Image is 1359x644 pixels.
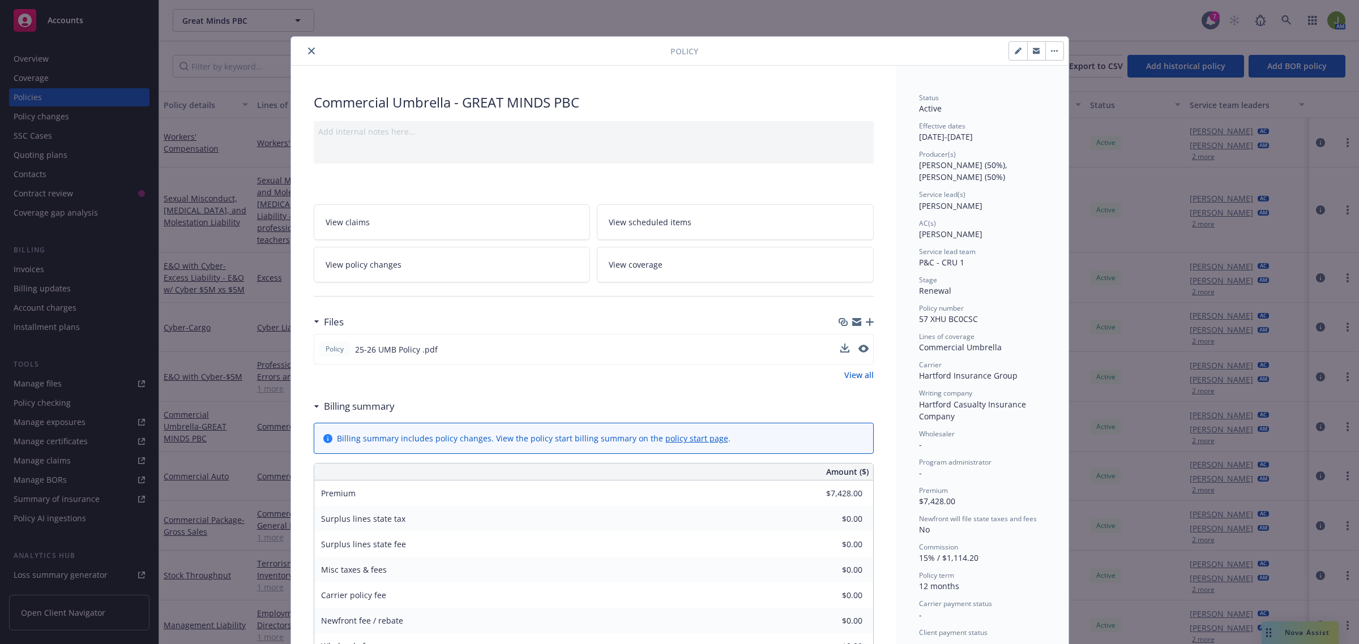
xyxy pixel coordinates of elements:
[919,542,958,552] span: Commission
[919,552,978,563] span: 15% / $1,114.20
[919,218,936,228] span: AC(s)
[597,247,874,282] a: View coverage
[796,587,869,604] input: 0.00
[321,513,405,524] span: Surplus lines state tax
[314,204,591,240] a: View claims
[840,344,849,355] button: download file
[919,467,922,478] span: -
[326,259,401,271] span: View policy changes
[919,388,972,398] span: Writing company
[919,341,1046,353] div: Commercial Umbrella
[919,486,948,495] span: Premium
[919,200,982,211] span: [PERSON_NAME]
[919,229,982,239] span: [PERSON_NAME]
[919,399,1028,422] span: Hartford Casualty Insurance Company
[919,514,1037,523] span: Newfront will file state taxes and fees
[919,360,942,370] span: Carrier
[670,45,698,57] span: Policy
[796,612,869,629] input: 0.00
[609,216,691,228] span: View scheduled items
[919,121,1046,143] div: [DATE] - [DATE]
[796,510,869,527] input: 0.00
[919,570,954,580] span: Policy term
[326,216,370,228] span: View claims
[919,314,978,324] span: 57 XHU BC0CSC
[919,457,992,467] span: Program administrator
[314,93,874,112] div: Commercial Umbrella - GREAT MINDS PBC
[314,315,344,329] div: Files
[609,259,663,271] span: View coverage
[321,590,386,600] span: Carrier policy fee
[919,190,965,199] span: Service lead(s)
[919,247,976,256] span: Service lead team
[919,149,956,159] span: Producer(s)
[324,399,395,414] h3: Billing summary
[318,126,869,138] div: Add internal notes here...
[323,344,346,354] span: Policy
[919,121,965,131] span: Effective dates
[796,485,869,502] input: 0.00
[314,247,591,282] a: View policy changes
[919,257,964,268] span: P&C - CRU 1
[314,399,395,414] div: Billing summary
[355,344,438,355] span: 25-26 UMB Policy .pdf
[919,93,939,102] span: Status
[305,44,318,58] button: close
[321,488,356,499] span: Premium
[919,429,955,439] span: Wholesaler
[840,344,849,353] button: download file
[919,524,930,535] span: No
[321,615,403,626] span: Newfront fee / rebate
[919,599,992,608] span: Carrier payment status
[321,539,406,549] span: Surplus lines state fee
[919,275,937,285] span: Stage
[597,204,874,240] a: View scheduled items
[665,433,728,444] a: policy start page
[919,370,1018,381] span: Hartford Insurance Group
[324,315,344,329] h3: Files
[919,103,942,114] span: Active
[321,564,387,575] span: Misc taxes & fees
[858,345,869,353] button: preview file
[919,160,1010,182] span: [PERSON_NAME] (50%), [PERSON_NAME] (50%)
[337,432,730,444] div: Billing summary includes policy changes. View the policy start billing summary on the .
[919,581,959,591] span: 12 months
[919,496,955,506] span: $7,428.00
[919,609,922,620] span: -
[919,332,975,341] span: Lines of coverage
[796,561,869,578] input: 0.00
[796,536,869,553] input: 0.00
[826,466,869,478] span: Amount ($)
[919,303,964,313] span: Policy number
[844,369,874,381] a: View all
[919,439,922,450] span: -
[919,628,988,637] span: Client payment status
[919,285,951,296] span: Renewal
[858,344,869,355] button: preview file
